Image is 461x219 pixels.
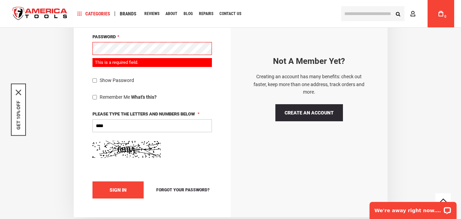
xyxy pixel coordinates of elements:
[285,110,334,115] span: Create an Account
[92,161,141,172] button: Reload captcha
[365,197,461,219] iframe: LiveChat chat widget
[275,104,343,121] a: Create an Account
[117,9,140,18] a: Brands
[219,12,241,16] span: Contact Us
[16,90,21,95] svg: close icon
[92,141,161,158] img: Please type the letters and numbers below
[181,9,196,18] a: Blog
[156,188,210,192] span: Forgot Your Password?
[184,12,193,16] span: Blog
[162,9,181,18] a: About
[92,111,195,117] span: Please type the letters and numbers below
[16,100,21,129] button: GET 10% OFF
[444,15,446,18] span: 0
[120,11,136,16] span: Brands
[74,9,113,18] a: Categories
[131,94,157,100] strong: What's this?
[92,58,212,67] div: This is a required field.
[92,34,116,39] span: Password
[144,12,159,16] span: Reviews
[92,181,144,199] button: Sign In
[100,78,134,83] span: Show Password
[216,9,244,18] a: Contact Us
[154,186,212,194] a: Forgot Your Password?
[196,9,216,18] a: Repairs
[7,1,73,27] a: store logo
[249,73,369,96] p: Creating an account has many benefits: check out faster, keep more than one address, track orders...
[391,7,404,20] button: Search
[165,12,177,16] span: About
[273,56,345,66] strong: Not a Member yet?
[100,94,130,100] span: Remember Me
[16,90,21,95] button: Close
[199,12,213,16] span: Repairs
[110,187,127,193] span: Sign In
[77,11,110,16] span: Categories
[7,1,73,27] img: America Tools
[96,164,138,169] span: Reload captcha
[141,9,162,18] a: Reviews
